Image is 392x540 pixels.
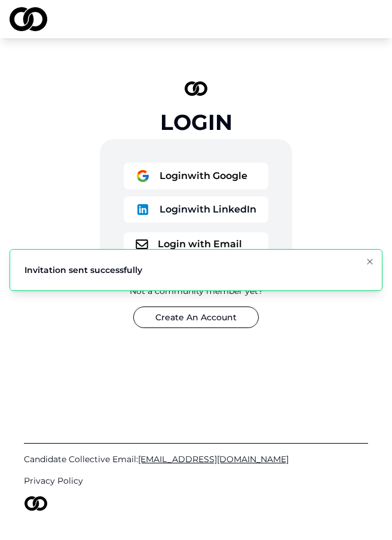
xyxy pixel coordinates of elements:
[24,496,48,511] img: logo
[124,163,268,189] button: logoLoginwith Google
[124,232,268,256] button: logoLogin with Email
[124,196,268,223] button: logoLoginwith LinkedIn
[133,307,259,328] button: Create An Account
[24,264,142,276] div: Invitation sent successfully
[136,202,150,217] img: logo
[24,475,368,487] a: Privacy Policy
[136,169,150,183] img: logo
[24,453,368,465] a: Candidate Collective Email:[EMAIL_ADDRESS][DOMAIN_NAME]
[185,81,207,96] img: logo
[138,454,289,465] span: [EMAIL_ADDRESS][DOMAIN_NAME]
[10,7,47,31] img: logo
[160,110,232,134] div: Login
